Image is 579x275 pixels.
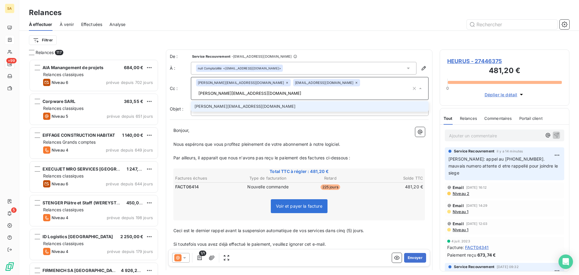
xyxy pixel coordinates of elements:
span: Total TTC à régler : 481,20 € [174,168,424,174]
span: 450,00 € [126,200,146,205]
span: Relances [460,116,477,121]
span: prévue depuis 179 jours [107,249,153,254]
span: prévue depuis 702 jours [106,80,153,85]
span: il y a 14 minutes [497,149,523,153]
h3: 481,20 € [447,65,562,77]
label: Cc : [170,85,191,91]
span: Si toutefois vous avez déjà effectué le paiement, veuillez ignorer cet e-mail. [173,241,326,247]
span: Bonjour, [173,128,189,133]
span: Analyse [109,21,125,27]
span: Corpware SARL [43,99,75,104]
input: Rechercher [467,20,557,29]
span: Service Recouvrement [454,149,494,154]
span: FACT04341 [465,244,489,251]
span: 1/1 [199,251,206,256]
span: [DATE] 16:12 [466,186,487,189]
span: Niveau 1 [452,227,468,232]
span: Relances Grands comptes [43,139,96,145]
span: Niveau 6 [52,181,68,186]
button: Filtrer [29,35,57,45]
span: [DATE] 12:03 [466,222,488,225]
span: Tout [444,116,453,121]
span: STENGER Plâtre et Staff (WEREYSTENGER) [43,200,133,205]
span: Commentaires [484,116,512,121]
span: Niveau 4 [52,249,68,254]
span: Email [453,185,464,190]
span: prévue depuis 651 jours [107,114,153,119]
span: FACT06414 [175,184,199,190]
span: 117 [55,50,63,55]
th: Factures échues [175,175,237,181]
span: Relances [36,50,54,56]
span: Relances classiques [43,207,84,212]
label: À : [170,65,191,71]
span: Par ailleurs, il apparait que nous n'avons pas reçu le paiement des factures ci-dessous : [173,155,350,160]
span: [DATE] 09:32 [497,265,519,269]
span: 1 247,44 € [127,166,148,171]
span: AIA Manangement de projets [43,65,103,70]
div: grid [29,59,159,275]
span: prévue depuis 649 jours [106,148,153,152]
span: [PERSON_NAME]: appel au [PHONE_NUMBER]. mauvais numero attente d etre rappellé pour joindre le siege [448,156,559,175]
span: Objet : [170,106,183,111]
span: Portail client [519,116,543,121]
img: Logo LeanPay [5,262,14,271]
button: Déplier le détail [483,91,527,98]
span: 363,55 € [124,99,143,104]
span: À effectuer [29,21,52,27]
span: 684,00 € [124,65,143,70]
span: 4 juil. 2023 [451,239,470,243]
h3: Relances [29,7,62,18]
span: Niveau 4 [52,148,68,152]
div: <[EMAIL_ADDRESS][DOMAIN_NAME]> [198,66,281,70]
span: 673,74 € [477,252,496,258]
input: Adresse email en copie ... [196,89,411,98]
span: À venir [60,21,74,27]
div: SA [5,4,14,13]
span: Facture : [447,244,464,251]
th: Retard [299,175,361,181]
span: HEURUS - 27446375 [447,57,562,65]
span: Email [453,203,464,208]
span: [PERSON_NAME][EMAIL_ADDRESS][DOMAIN_NAME] [198,81,284,85]
span: +99 [6,58,17,63]
span: Effectuées [81,21,103,27]
li: [PERSON_NAME][EMAIL_ADDRESS][DOMAIN_NAME] [191,101,429,112]
span: - [EMAIL_ADDRESS][DOMAIN_NAME] [232,55,292,58]
span: EIFFAGE CONSTRUCTION HABITAT [43,133,115,138]
span: Niveau 6 [52,80,68,85]
span: Relances classiques [43,72,84,77]
span: Ceci est le dernier rappel avant la suspension automatique de vos services dans cinq (5) jours. [173,228,364,233]
span: EXECUJET MRO SERVICES [GEOGRAPHIC_DATA] [43,166,144,171]
span: Service Recouvrement [192,55,230,58]
span: 2 250,00 € [120,234,144,239]
span: Service Recouvrement [454,264,494,270]
span: Voir et payer la facture [276,203,322,209]
span: ID Logistics [GEOGRAPHIC_DATA] [43,234,113,239]
span: Niveau 1 [452,209,468,214]
span: Niveau 2 [452,191,469,196]
span: FIRMENICH SA [GEOGRAPHIC_DATA] [43,268,119,273]
span: 4 926,25 € [121,268,144,273]
span: 5 [11,207,17,213]
span: Relances classiques [43,106,84,111]
td: Nouvelle commande [237,184,299,190]
a: +99 [5,59,14,69]
span: 1 140,00 € [122,133,144,138]
span: prévue depuis 644 jours [106,181,153,186]
span: Email [453,221,464,226]
span: Nous espérons que vous profitez pleinement de votre abonnement à notre logiciel. [173,142,340,147]
td: 481,20 € [362,184,424,190]
span: Relances classiques [43,241,84,246]
span: Relances classiques [43,173,84,178]
span: [EMAIL_ADDRESS][DOMAIN_NAME] [295,81,353,85]
span: prévue depuis 198 jours [107,215,153,220]
span: Paiement reçu [447,252,476,258]
span: Niveau 4 [52,215,68,220]
span: Cependant, si cette situation n'est pas régularisée dans les meilleurs délais, vos services se ve... [173,248,398,261]
span: Déplier le détail [485,91,517,98]
th: Solde TTC [362,175,424,181]
th: Type de facturation [237,175,299,181]
span: 225 jours [321,184,340,190]
div: Open Intercom Messenger [558,254,573,269]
